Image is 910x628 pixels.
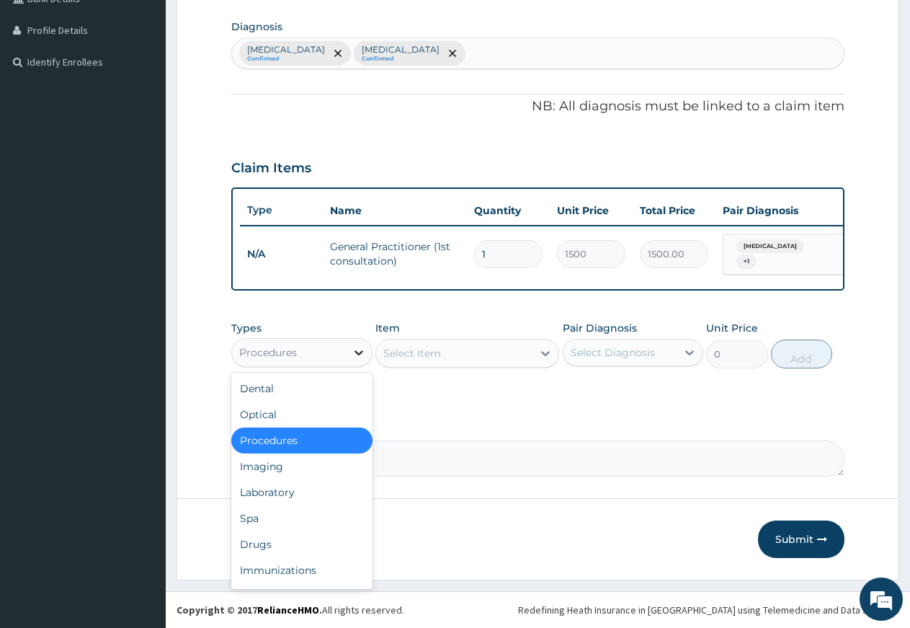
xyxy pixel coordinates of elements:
strong: Copyright © 2017 . [177,603,322,616]
th: Pair Diagnosis [715,196,874,225]
div: Redefining Heath Insurance in [GEOGRAPHIC_DATA] using Telemedicine and Data Science! [518,603,899,617]
span: remove selection option [331,47,344,60]
th: Name [323,196,467,225]
th: Type [240,197,323,224]
footer: All rights reserved. [166,591,910,628]
span: [MEDICAL_DATA] [736,239,804,254]
a: RelianceHMO [257,603,319,616]
label: Item [375,321,400,335]
label: Unit Price [706,321,758,335]
th: Quantity [467,196,550,225]
th: Total Price [633,196,715,225]
div: Imaging [231,454,373,479]
div: Procedures [231,428,373,454]
span: + 1 [736,255,757,269]
p: [MEDICAL_DATA] [362,44,440,56]
th: Unit Price [550,196,633,225]
p: NB: All diagnosis must be linked to a claim item [231,97,844,116]
span: remove selection option [446,47,459,60]
div: Drugs [231,531,373,557]
div: Others [231,583,373,609]
div: Procedures [239,345,297,360]
label: Comment [231,420,844,433]
div: Minimize live chat window [236,7,271,42]
img: d_794563401_company_1708531726252_794563401 [27,72,58,108]
div: Laboratory [231,479,373,505]
small: Confirmed [247,56,325,63]
label: Diagnosis [231,19,282,34]
div: Spa [231,505,373,531]
span: We're online! [84,182,199,327]
div: Select Item [383,346,441,361]
div: Select Diagnosis [571,345,655,360]
h3: Claim Items [231,161,311,177]
p: [MEDICAL_DATA] [247,44,325,56]
button: Add [771,340,832,368]
label: Types [231,322,262,335]
label: Pair Diagnosis [563,321,637,335]
button: Submit [758,521,844,558]
small: Confirmed [362,56,440,63]
div: Immunizations [231,557,373,583]
div: Dental [231,376,373,402]
td: N/A [240,241,323,267]
div: Chat with us now [75,81,242,99]
textarea: Type your message and hit 'Enter' [7,394,275,444]
div: Optical [231,402,373,428]
td: General Practitioner (1st consultation) [323,232,467,275]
